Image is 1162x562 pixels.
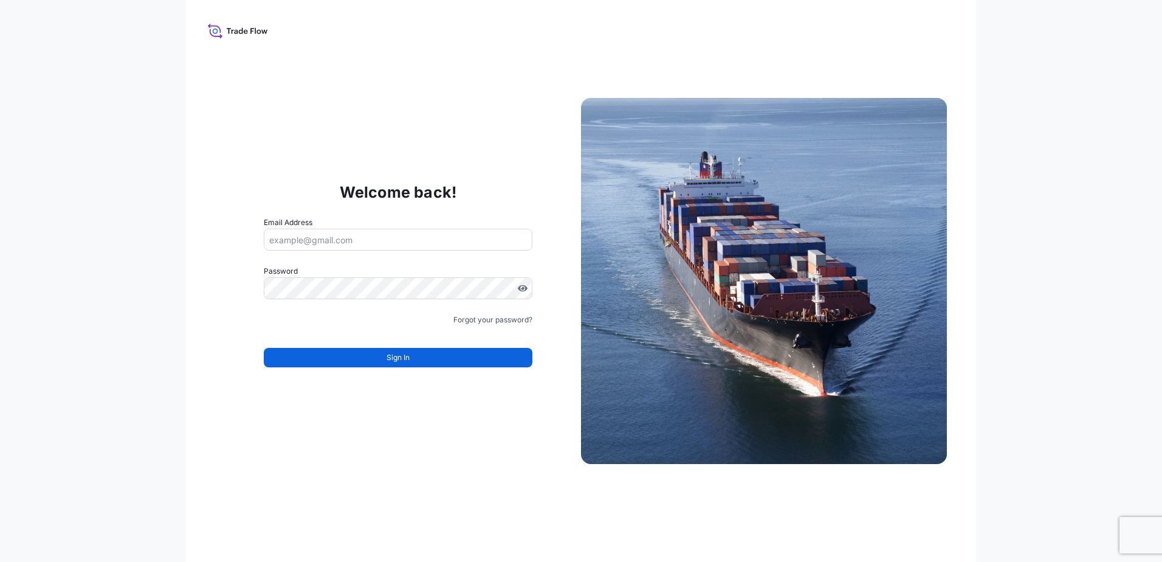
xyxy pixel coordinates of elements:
label: Password [264,265,532,277]
input: example@gmail.com [264,229,532,251]
a: Forgot your password? [453,314,532,326]
p: Welcome back! [340,182,457,202]
button: Show password [518,283,528,293]
label: Email Address [264,217,312,229]
button: Sign In [264,348,532,367]
img: Ship illustration [581,98,947,464]
span: Sign In [387,352,410,364]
